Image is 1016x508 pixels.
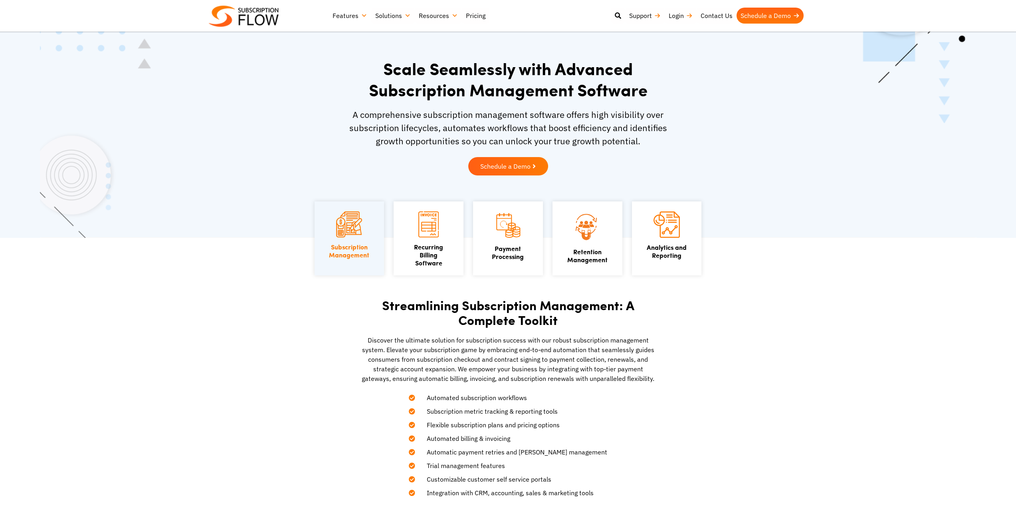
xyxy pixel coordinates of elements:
[492,244,524,261] a: PaymentProcessing
[625,8,665,24] a: Support
[564,211,610,242] img: Retention Management icon
[360,298,656,327] h2: Streamlining Subscription Management: A Complete Toolkit
[647,243,687,260] a: Analytics andReporting
[417,434,510,443] span: Automated billing & invoicing
[415,8,462,24] a: Resources
[343,58,674,100] h1: Scale Seamlessly with Advanced Subscription Management Software
[697,8,737,24] a: Contact Us
[329,242,369,259] a: SubscriptionManagement
[414,242,443,267] a: Recurring Billing Software
[417,447,607,457] span: Automatic payment retries and [PERSON_NAME] management
[495,211,521,239] img: Payment Processing icon
[417,488,594,498] span: Integration with CRM, accounting, sales & marketing tools
[567,247,608,264] a: Retention Management
[665,8,697,24] a: Login
[336,211,362,237] img: Subscription Management icon
[417,420,560,430] span: Flexible subscription plans and pricing options
[417,393,527,402] span: Automated subscription workflows
[468,157,548,175] a: Schedule a Demo
[417,474,551,484] span: Customizable customer self service portals
[480,163,531,169] span: Schedule a Demo
[343,108,674,147] p: A comprehensive subscription management software offers high visibility over subscription lifecyc...
[360,335,656,383] p: Discover the ultimate solution for subscription success with our robust subscription management s...
[462,8,489,24] a: Pricing
[654,211,680,238] img: Analytics and Reporting icon
[209,6,279,27] img: Subscriptionflow
[737,8,804,24] a: Schedule a Demo
[417,461,505,470] span: Trial management features
[418,211,439,237] img: Recurring Billing Software icon
[329,8,371,24] a: Features
[371,8,415,24] a: Solutions
[417,406,558,416] span: Subscription metric tracking & reporting tools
